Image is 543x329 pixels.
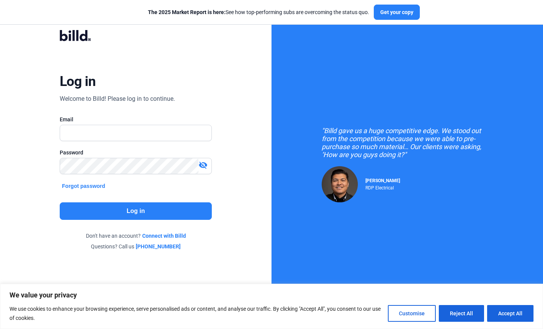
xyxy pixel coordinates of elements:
[60,232,212,240] div: Don't have an account?
[148,8,369,16] div: See how top-performing subs are overcoming the status quo.
[388,305,436,322] button: Customise
[365,178,400,183] span: [PERSON_NAME]
[142,232,186,240] a: Connect with Billd
[60,149,212,156] div: Password
[322,127,493,159] div: "Billd gave us a huge competitive edge. We stood out from the competition because we were able to...
[148,9,225,15] span: The 2025 Market Report is here:
[10,291,533,300] p: We value your privacy
[60,182,108,190] button: Forgot password
[322,166,358,202] img: Raul Pacheco
[198,161,208,170] mat-icon: visibility_off
[10,304,382,323] p: We use cookies to enhance your browsing experience, serve personalised ads or content, and analys...
[60,116,212,123] div: Email
[487,305,533,322] button: Accept All
[374,5,420,20] button: Get your copy
[60,94,175,103] div: Welcome to Billd! Please log in to continue.
[60,202,212,220] button: Log in
[60,243,212,250] div: Questions? Call us
[60,73,96,90] div: Log in
[365,183,400,191] div: RDP Electrical
[439,305,484,322] button: Reject All
[136,243,181,250] a: [PHONE_NUMBER]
